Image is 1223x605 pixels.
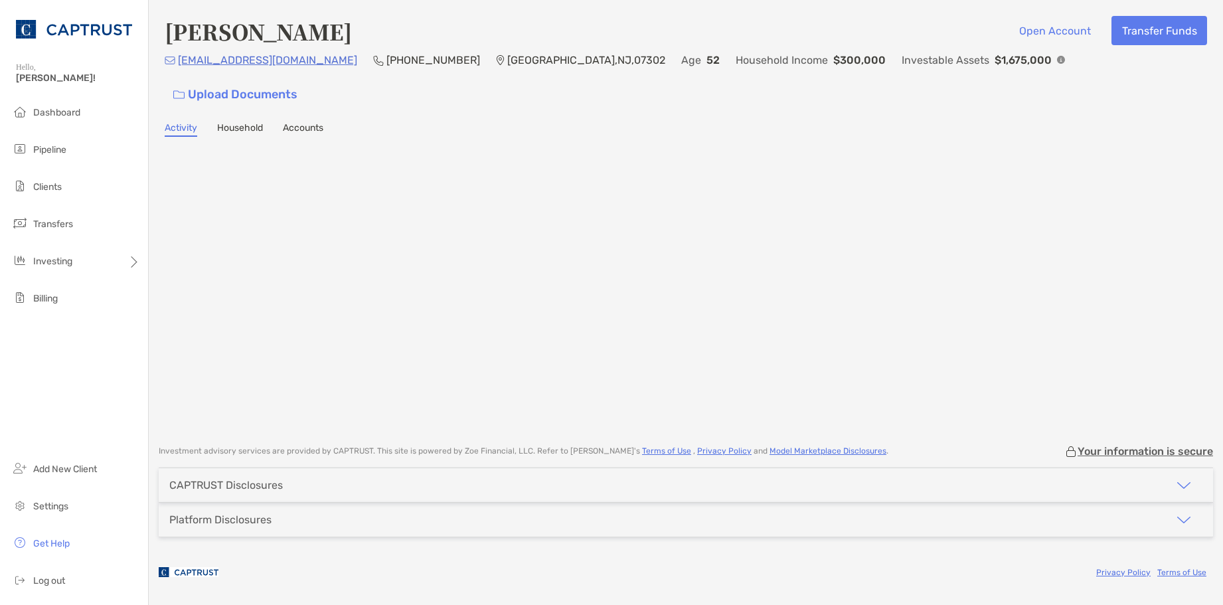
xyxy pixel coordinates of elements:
p: $300,000 [833,52,886,68]
p: Investment advisory services are provided by CAPTRUST . This site is powered by Zoe Financial, LL... [159,446,888,456]
p: [GEOGRAPHIC_DATA] , NJ , 07302 [507,52,665,68]
a: Accounts [283,122,323,137]
img: icon arrow [1176,512,1192,528]
img: add_new_client icon [12,460,28,476]
a: Privacy Policy [1096,568,1151,577]
img: Phone Icon [373,55,384,66]
span: Dashboard [33,107,80,118]
span: [PERSON_NAME]! [16,72,140,84]
p: $1,675,000 [995,52,1052,68]
a: Household [217,122,263,137]
img: dashboard icon [12,104,28,120]
span: Settings [33,501,68,512]
img: company logo [159,557,218,587]
img: transfers icon [12,215,28,231]
a: Model Marketplace Disclosures [770,446,886,456]
img: settings icon [12,497,28,513]
img: investing icon [12,252,28,268]
a: Activity [165,122,197,137]
p: Your information is secure [1078,445,1213,458]
a: Upload Documents [165,80,306,109]
p: Investable Assets [902,52,989,68]
p: Household Income [736,52,828,68]
span: Pipeline [33,144,66,155]
a: Privacy Policy [697,446,752,456]
span: Clients [33,181,62,193]
div: CAPTRUST Disclosures [169,479,283,491]
p: [EMAIL_ADDRESS][DOMAIN_NAME] [178,52,357,68]
img: logout icon [12,572,28,588]
span: Transfers [33,218,73,230]
img: pipeline icon [12,141,28,157]
img: billing icon [12,290,28,305]
span: Investing [33,256,72,267]
img: Info Icon [1057,56,1065,64]
span: Get Help [33,538,70,549]
span: Add New Client [33,464,97,475]
img: Email Icon [165,56,175,64]
img: Location Icon [496,55,505,66]
p: Age [681,52,701,68]
img: clients icon [12,178,28,194]
a: Terms of Use [1157,568,1206,577]
img: CAPTRUST Logo [16,5,132,53]
button: Open Account [1009,16,1101,45]
p: [PHONE_NUMBER] [386,52,480,68]
img: icon arrow [1176,477,1192,493]
div: Platform Disclosures [169,513,272,526]
img: get-help icon [12,535,28,551]
p: 52 [706,52,720,68]
img: button icon [173,90,185,100]
span: Billing [33,293,58,304]
a: Terms of Use [642,446,691,456]
h4: [PERSON_NAME] [165,16,352,46]
span: Log out [33,575,65,586]
button: Transfer Funds [1111,16,1207,45]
